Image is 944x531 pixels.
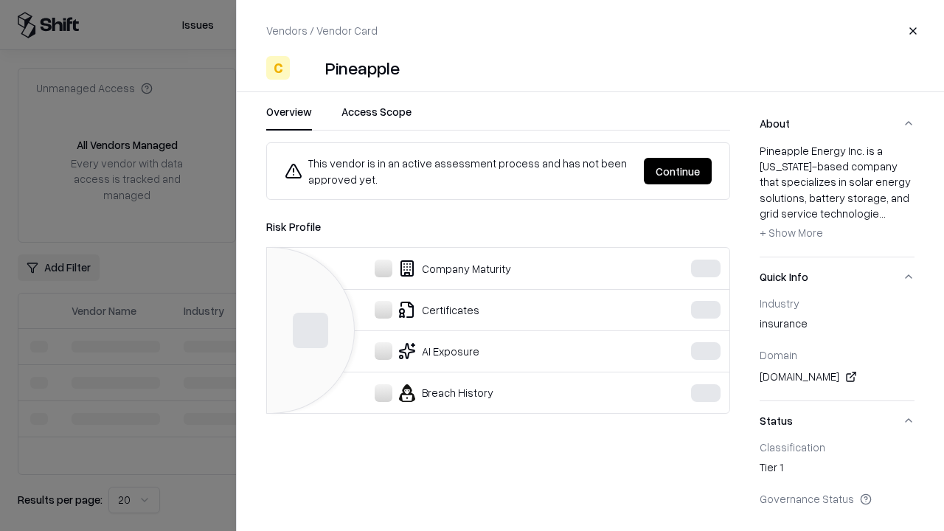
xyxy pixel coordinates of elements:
div: [DOMAIN_NAME] [760,368,914,386]
div: Quick Info [760,296,914,400]
button: Quick Info [760,257,914,296]
div: Risk Profile [266,218,730,235]
img: Pineapple [296,56,319,80]
span: + Show More [760,226,823,239]
div: Company Maturity [279,260,646,277]
div: C [266,56,290,80]
button: Overview [266,104,312,131]
button: Access Scope [341,104,412,131]
div: insurance [760,316,914,336]
div: Breach History [279,384,646,402]
button: About [760,104,914,143]
div: Governance Status [760,492,914,505]
div: AI Exposure [279,342,646,360]
button: Status [760,401,914,440]
p: Vendors / Vendor Card [266,23,378,38]
div: About [760,143,914,257]
div: Domain [760,348,914,361]
div: Industry [760,296,914,310]
div: This vendor is in an active assessment process and has not been approved yet. [285,155,632,187]
button: Continue [644,158,712,184]
button: + Show More [760,221,823,245]
div: Pineapple [325,56,400,80]
div: Pineapple Energy Inc. is a [US_STATE]-based company that specializes in solar energy solutions, b... [760,143,914,245]
div: Certificates [279,301,646,319]
span: ... [879,206,886,220]
div: Classification [760,440,914,454]
div: Tier 1 [760,459,914,480]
